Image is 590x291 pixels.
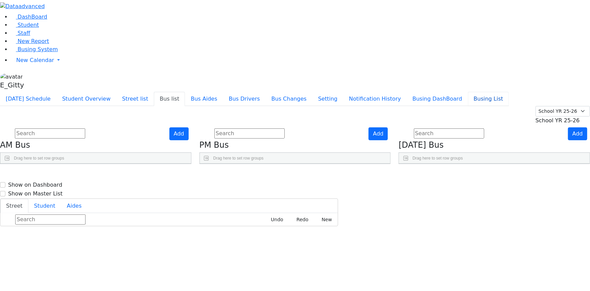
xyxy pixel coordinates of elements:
input: Search [15,214,86,225]
input: Search [214,128,285,139]
label: Show on Master List [8,190,63,198]
button: Busing List [468,92,509,106]
select: Default select example [536,106,590,117]
span: New Calendar [16,57,54,63]
button: Add [169,127,189,140]
a: DashBoard [11,14,47,20]
button: Aides [61,199,88,213]
div: Street [0,213,338,226]
button: Notification History [343,92,407,106]
span: Busing System [18,46,58,53]
a: Busing System [11,46,58,53]
h4: PM Bus [199,140,391,150]
span: Student [18,22,39,28]
a: Student [11,22,39,28]
button: Add [568,127,587,140]
button: New [314,214,335,225]
a: New Calendar [11,54,590,67]
button: Student [28,199,61,213]
button: Bus Drivers [223,92,266,106]
button: Bus Changes [266,92,312,106]
button: Setting [312,92,343,106]
button: Busing DashBoard [407,92,468,106]
label: Show on Dashboard [8,181,62,189]
span: School YR 25-26 [536,117,580,124]
button: Street [0,199,28,213]
button: Bus list [154,92,185,106]
a: Staff [11,30,30,36]
span: New Report [18,38,49,44]
button: Street list [116,92,154,106]
span: Drag here to set row groups [213,156,264,161]
input: Search [414,128,484,139]
button: Undo [263,214,286,225]
button: Redo [289,214,311,225]
a: New Report [11,38,49,44]
span: DashBoard [18,14,47,20]
span: Drag here to set row groups [412,156,463,161]
span: Staff [18,30,30,36]
button: Add [369,127,388,140]
button: Bus Aides [185,92,223,106]
button: Student Overview [56,92,116,106]
input: Search [15,128,85,139]
h4: [DATE] Bus [399,140,590,150]
span: Drag here to set row groups [14,156,64,161]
